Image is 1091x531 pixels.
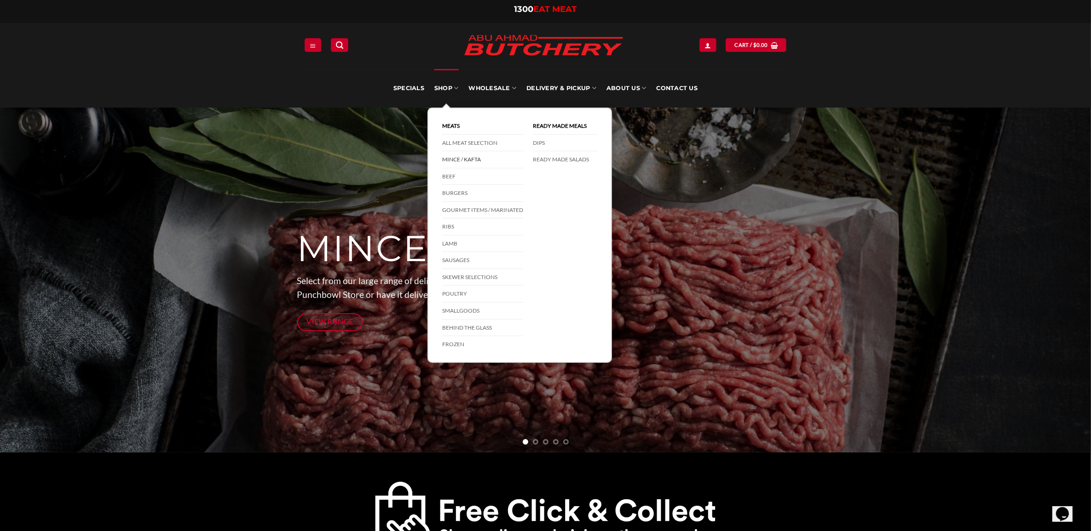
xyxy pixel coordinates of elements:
[656,69,698,108] a: Contact Us
[734,41,768,49] span: Cart /
[533,118,597,135] a: Ready Made Meals
[753,41,756,49] span: $
[563,439,569,445] li: Page dot 5
[533,439,538,445] li: Page dot 2
[442,185,523,202] a: Burgers
[456,29,631,63] img: Abu Ahmad Butchery
[553,439,559,445] li: Page dot 4
[442,303,523,320] a: Smallgoods
[297,275,597,300] span: Select from our large range of delicious Order online & collect from our Punchbowl Store or have ...
[442,202,523,219] a: Gourmet Items / Marinated
[442,235,523,252] a: Lamb
[442,135,523,152] a: All Meat Selection
[297,227,428,271] span: MINCE
[534,4,577,14] span: EAT MEAT
[434,69,458,108] a: SHOP
[1052,494,1082,522] iframe: chat widget
[331,38,348,51] a: Search
[753,42,768,48] bdi: 0.00
[393,69,424,108] a: Specials
[297,313,363,331] a: View Range
[442,336,523,353] a: Frozen
[533,135,597,152] a: DIPS
[523,439,528,445] li: Page dot 1
[442,252,523,269] a: Sausages
[442,218,523,235] a: Ribs
[442,118,523,135] a: Meats
[442,151,523,168] a: Mince / Kafta
[699,38,716,51] a: Login
[606,69,646,108] a: About Us
[726,38,786,51] a: View cart
[514,4,577,14] a: 1300EAT MEAT
[442,320,523,337] a: Behind The Glass
[306,316,353,327] span: View Range
[468,69,516,108] a: Wholesale
[442,269,523,286] a: Skewer Selections
[514,4,534,14] span: 1300
[526,69,596,108] a: Delivery & Pickup
[442,168,523,185] a: Beef
[533,151,597,168] a: Ready Made Salads
[543,439,548,445] li: Page dot 3
[442,285,523,303] a: Poultry
[305,38,321,51] a: Menu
